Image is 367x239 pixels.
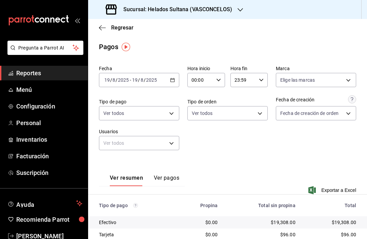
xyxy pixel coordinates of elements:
[75,18,80,23] button: open_drawer_menu
[132,77,138,83] input: --
[7,41,83,55] button: Pregunta a Parrot AI
[118,77,129,83] input: ----
[110,175,143,186] button: Ver resumen
[16,199,74,207] span: Ayuda
[99,42,118,52] div: Pagos
[228,231,295,238] div: $96.00
[154,175,179,186] button: Ver pagos
[99,129,179,134] label: Usuarios
[99,24,134,31] button: Regresar
[306,219,356,226] div: $19,308.00
[306,231,356,238] div: $96.00
[16,215,82,224] span: Recomienda Parrot
[111,24,134,31] span: Regresar
[99,219,172,226] div: Efectivo
[16,68,82,78] span: Reportes
[133,203,138,208] svg: Los pagos realizados con Pay y otras terminales son montos brutos.
[276,96,314,103] div: Fecha de creación
[122,43,130,51] img: Tooltip marker
[183,231,218,238] div: $0.00
[99,136,179,150] div: Ver todos
[280,77,315,83] span: Elige las marcas
[103,110,124,117] span: Ver todos
[16,135,82,144] span: Inventarios
[228,219,295,226] div: $19,308.00
[192,110,212,117] span: Ver todos
[183,219,218,226] div: $0.00
[230,66,268,71] label: Hora fin
[138,77,140,83] span: /
[5,49,83,56] a: Pregunta a Parrot AI
[112,77,116,83] input: --
[16,152,82,161] span: Facturación
[99,231,172,238] div: Tarjeta
[16,102,82,111] span: Configuración
[99,203,172,208] div: Tipo de pago
[99,99,179,104] label: Tipo de pago
[144,77,146,83] span: /
[116,77,118,83] span: /
[110,175,179,186] div: navigation tabs
[276,66,356,71] label: Marca
[146,77,157,83] input: ----
[140,77,144,83] input: --
[187,66,225,71] label: Hora inicio
[16,118,82,127] span: Personal
[306,203,356,208] div: Total
[310,186,356,194] button: Exportar a Excel
[16,85,82,94] span: Menú
[16,168,82,177] span: Suscripción
[183,203,218,208] div: Propina
[110,77,112,83] span: /
[228,203,295,208] div: Total sin propina
[99,66,179,71] label: Fecha
[280,110,339,117] span: Fecha de creación de orden
[130,77,131,83] span: -
[187,99,268,104] label: Tipo de orden
[18,44,73,52] span: Pregunta a Parrot AI
[104,77,110,83] input: --
[118,5,232,14] h3: Sucursal: Helados Sultana (VASCONCELOS)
